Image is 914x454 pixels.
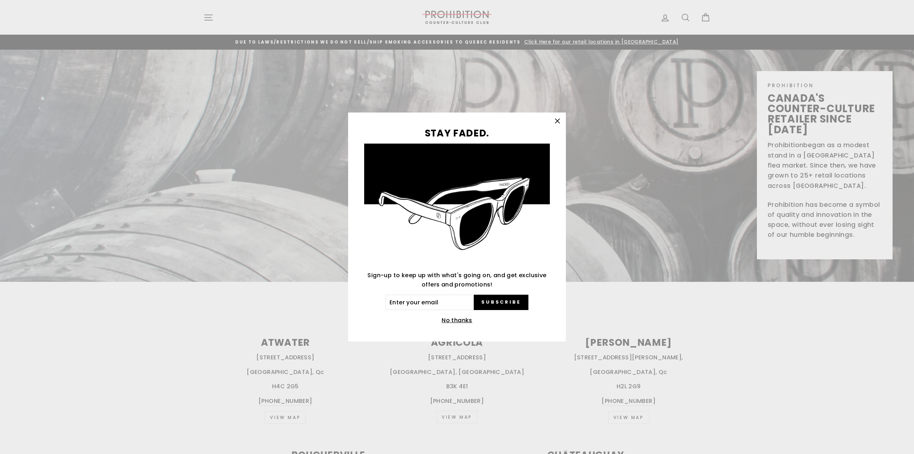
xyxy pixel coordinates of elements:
button: Subscribe [474,295,528,310]
h3: STAY FADED. [364,129,550,138]
p: Sign-up to keep up with what's going on, and get exclusive offers and promotions! [364,271,550,289]
button: No thanks [440,315,474,325]
span: Subscribe [481,299,521,305]
input: Enter your email [386,295,474,310]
